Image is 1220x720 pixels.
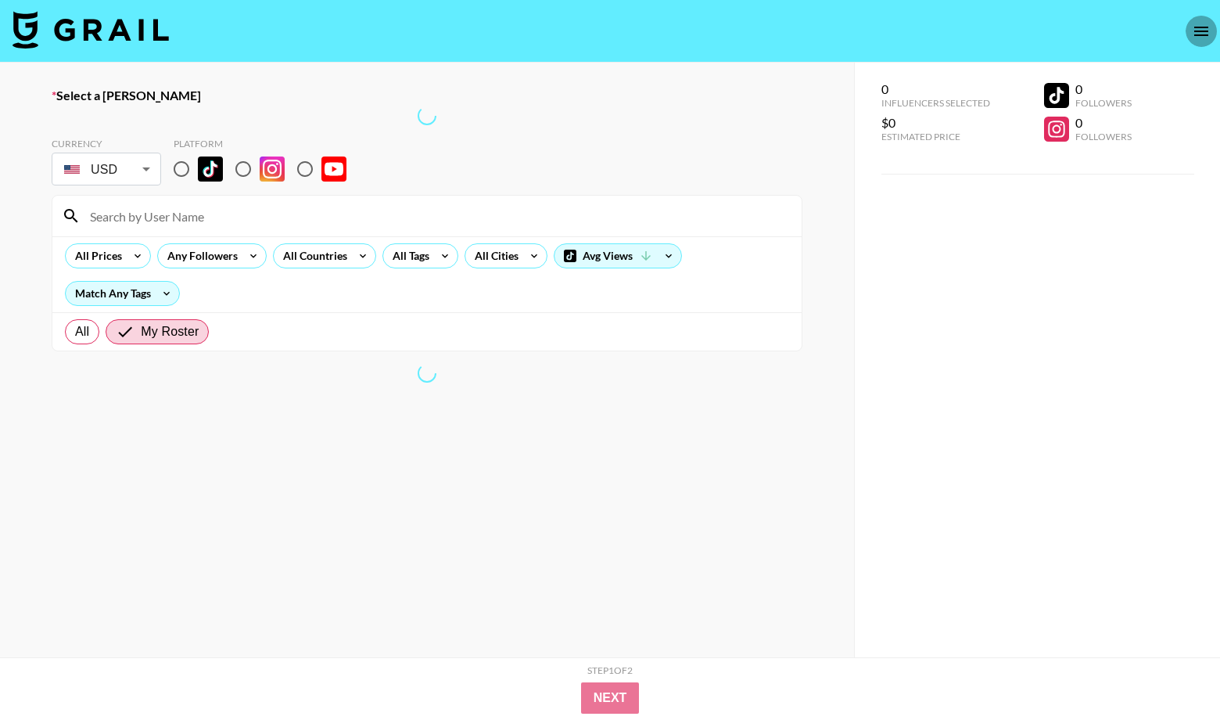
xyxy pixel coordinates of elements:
[66,282,179,305] div: Match Any Tags
[465,244,522,268] div: All Cities
[1075,131,1132,142] div: Followers
[881,115,990,131] div: $0
[52,138,161,149] div: Currency
[554,244,681,268] div: Avg Views
[383,244,432,268] div: All Tags
[55,156,158,183] div: USD
[13,11,169,49] img: Grail Talent
[881,97,990,109] div: Influencers Selected
[587,664,633,676] div: Step 1 of 2
[75,322,89,341] span: All
[174,138,359,149] div: Platform
[881,131,990,142] div: Estimated Price
[1075,97,1132,109] div: Followers
[1186,16,1217,47] button: open drawer
[321,157,346,182] img: YouTube
[66,244,125,268] div: All Prices
[158,244,241,268] div: Any Followers
[1075,81,1132,97] div: 0
[52,88,802,103] label: Select a [PERSON_NAME]
[198,157,223,182] img: TikTok
[417,106,437,126] span: Refreshing talent, clients, lists, bookers, countries, tags, cities, talent, talent...
[581,682,640,714] button: Next
[81,203,792,229] input: Search by User Name
[141,322,199,341] span: My Roster
[417,363,437,383] span: Refreshing talent, clients, lists, bookers, countries, tags, cities, talent, talent...
[260,157,285,182] img: Instagram
[274,244,350,268] div: All Countries
[1075,115,1132,131] div: 0
[881,81,990,97] div: 0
